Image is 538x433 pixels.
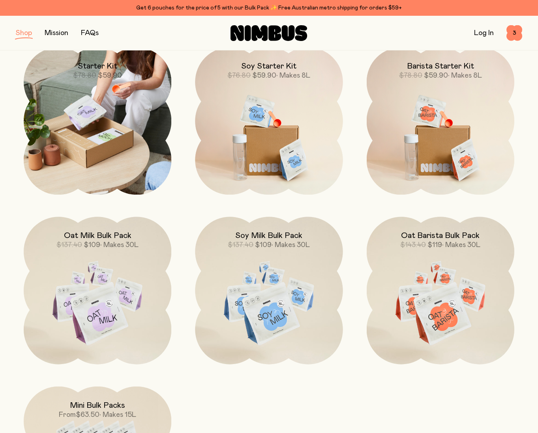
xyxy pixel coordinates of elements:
[367,47,514,195] a: Barista Starter Kit$78.80$59.90• Makes 8L
[276,72,310,79] span: • Makes 8L
[76,411,99,418] span: $63.50
[235,231,302,240] h2: Soy Milk Bulk Pack
[241,61,296,71] h2: Soy Starter Kit
[442,242,480,249] span: • Makes 30L
[506,25,522,41] button: 3
[24,217,171,364] a: Oat Milk Bulk Pack$137.40$109• Makes 30L
[448,72,482,79] span: • Makes 8L
[474,30,494,37] a: Log In
[252,72,276,79] span: $59.90
[24,47,171,195] a: Starter Kit$78.80$59.90
[56,242,82,249] span: $137.40
[81,30,99,37] a: FAQs
[98,72,122,79] span: $59.90
[399,72,422,79] span: $78.80
[73,72,96,79] span: $78.80
[70,401,125,410] h2: Mini Bulk Packs
[400,242,426,249] span: $143.40
[407,61,474,71] h2: Barista Starter Kit
[64,231,131,240] h2: Oat Milk Bulk Pack
[195,47,343,195] a: Soy Starter Kit$76.80$59.90• Makes 8L
[99,411,136,418] span: • Makes 15L
[367,217,514,364] a: Oat Barista Bulk Pack$143.40$119• Makes 30L
[427,242,442,249] span: $119
[227,72,251,79] span: $76.80
[78,61,117,71] h2: Starter Kit
[45,30,68,37] a: Mission
[272,242,310,249] span: • Makes 30L
[195,217,343,364] a: Soy Milk Bulk Pack$137.40$109• Makes 30L
[401,231,480,240] h2: Oat Barista Bulk Pack
[100,242,139,249] span: • Makes 30L
[424,72,448,79] span: $59.90
[59,411,76,418] span: From
[255,242,272,249] span: $109
[228,242,253,249] span: $137.40
[84,242,100,249] span: $109
[16,3,522,13] div: Get 6 pouches for the price of 5 with our Bulk Pack ✨ Free Australian metro shipping for orders $59+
